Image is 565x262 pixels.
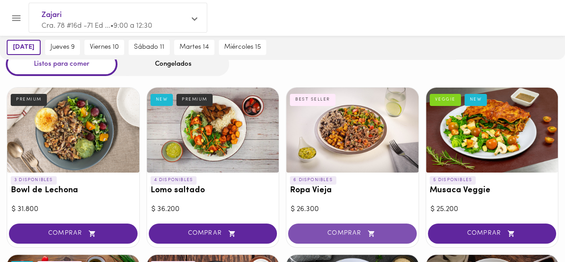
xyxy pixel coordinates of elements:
span: miércoles 15 [224,43,261,51]
div: Bowl de Lechona [7,88,139,173]
button: COMPRAR [288,224,417,244]
span: Cra. 78 #16d -71 Ed ... • 9:00 a 12:30 [42,22,152,30]
div: $ 25.200 [431,204,554,215]
p: 6 DISPONIBLES [290,176,336,184]
h3: Musaca Veggie [430,186,555,195]
span: Zajari [42,9,185,21]
button: COMPRAR [428,224,557,244]
span: viernes 10 [90,43,119,51]
h3: Ropa Vieja [290,186,415,195]
iframe: Messagebird Livechat Widget [513,210,556,253]
div: Listos para comer [6,52,117,76]
span: jueves 9 [50,43,75,51]
span: COMPRAR [439,230,545,237]
div: PREMIUM [176,94,213,106]
span: COMPRAR [160,230,266,237]
span: martes 14 [180,43,209,51]
div: NEW [465,94,487,106]
div: Congelados [117,52,229,76]
div: Musaca Veggie [426,88,558,173]
button: Menu [5,7,27,29]
button: miércoles 15 [219,40,266,55]
button: [DATE] [7,40,41,55]
span: COMPRAR [299,230,406,237]
button: jueves 9 [45,40,80,55]
button: sábado 11 [129,40,170,55]
button: COMPRAR [149,224,277,244]
p: 3 DISPONIBLES [11,176,57,184]
div: PREMIUM [11,94,47,106]
button: viernes 10 [84,40,124,55]
h3: Bowl de Lechona [11,186,136,195]
div: VEGGIE [430,94,461,106]
span: sábado 11 [134,43,164,51]
button: martes 14 [174,40,214,55]
div: Lomo saltado [147,88,279,173]
p: 5 DISPONIBLES [430,176,476,184]
h3: Lomo saltado [151,186,276,195]
button: COMPRAR [9,224,138,244]
div: NEW [151,94,173,106]
div: $ 36.200 [151,204,275,215]
div: Ropa Vieja [286,88,419,173]
div: BEST SELLER [290,94,335,106]
span: [DATE] [13,43,34,51]
span: COMPRAR [20,230,126,237]
div: $ 31.800 [12,204,135,215]
div: $ 26.300 [291,204,414,215]
p: 4 DISPONIBLES [151,176,197,184]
